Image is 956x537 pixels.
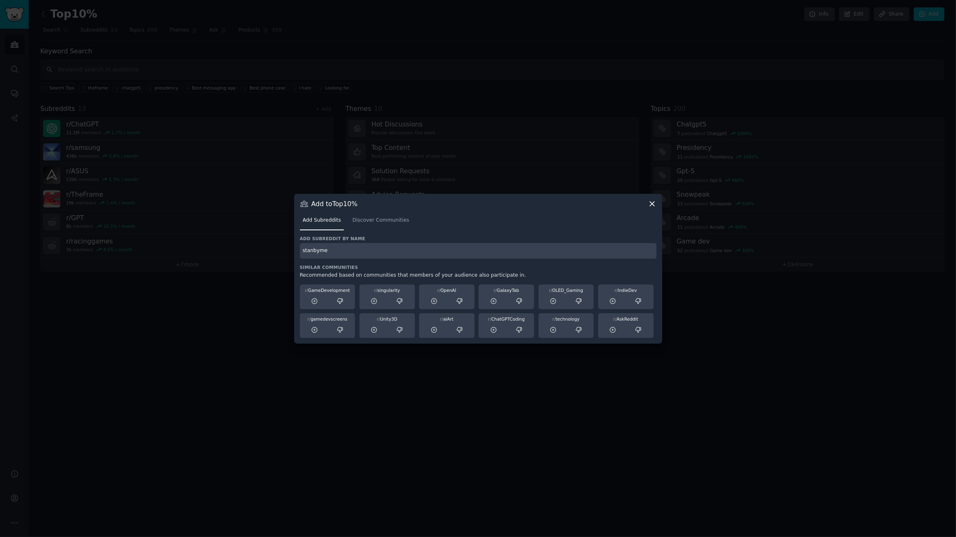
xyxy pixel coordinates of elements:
div: Recommended based on communities that members of your audience also participate in. [300,272,657,279]
div: ChatGPTCoding [481,316,531,322]
span: r/ [615,288,618,293]
span: r/ [307,317,311,321]
h3: Add subreddit by name [300,236,657,241]
span: Add Subreddits [303,217,341,224]
div: gamedevscreens [303,316,352,322]
span: r/ [553,317,556,321]
div: Unity3D [362,316,412,322]
div: aiArt [422,316,472,322]
span: r/ [549,288,552,293]
span: r/ [377,317,380,321]
span: r/ [613,317,617,321]
div: OpenAI [422,287,472,293]
div: singularity [362,287,412,293]
div: GalaxyTab [481,287,531,293]
span: r/ [305,288,308,293]
div: OLED_Gaming [541,287,591,293]
span: r/ [440,317,443,321]
span: r/ [374,288,378,293]
h3: Similar Communities [300,264,657,270]
div: technology [541,316,591,322]
a: Discover Communities [350,214,412,231]
div: AskReddit [601,316,651,322]
span: r/ [488,317,491,321]
input: Enter subreddit name and press enter [300,243,657,259]
span: r/ [494,288,497,293]
div: IndieDev [601,287,651,293]
a: Add Subreddits [300,214,344,231]
h3: Add to Top10% [311,200,358,208]
span: r/ [437,288,440,293]
span: Discover Communities [352,217,409,224]
div: GameDevelopment [303,287,352,293]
